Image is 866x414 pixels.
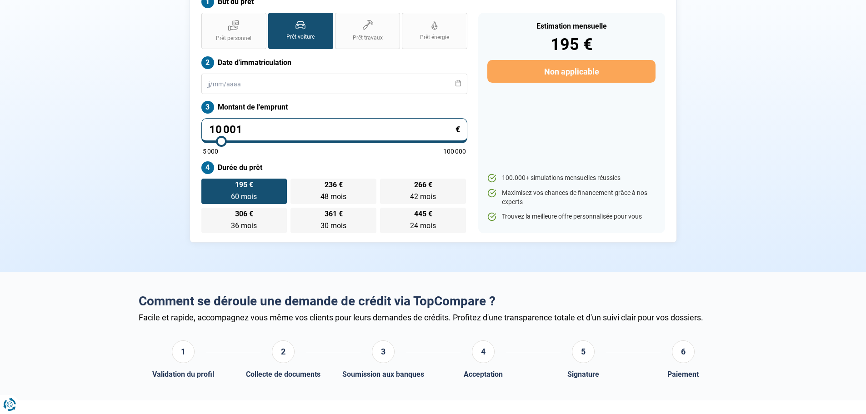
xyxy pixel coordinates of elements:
[203,148,218,155] span: 5 000
[410,221,436,230] span: 24 mois
[410,192,436,201] span: 42 mois
[572,340,595,363] div: 5
[152,370,214,379] div: Validation du profil
[443,148,466,155] span: 100 000
[231,192,257,201] span: 60 mois
[246,370,320,379] div: Collecte de documents
[567,370,599,379] div: Signature
[672,340,695,363] div: 6
[320,192,346,201] span: 48 mois
[201,56,467,69] label: Date d'immatriculation
[235,210,253,218] span: 306 €
[487,60,655,83] button: Non applicable
[472,340,495,363] div: 4
[320,221,346,230] span: 30 mois
[231,221,257,230] span: 36 mois
[487,189,655,206] li: Maximisez vos chances de financement grâce à nos experts
[487,23,655,30] div: Estimation mensuelle
[487,174,655,183] li: 100.000+ simulations mensuelles réussies
[372,340,395,363] div: 3
[414,181,432,189] span: 266 €
[667,370,699,379] div: Paiement
[235,181,253,189] span: 195 €
[172,340,195,363] div: 1
[272,340,295,363] div: 2
[342,370,424,379] div: Soumission aux banques
[487,36,655,53] div: 195 €
[139,313,728,322] div: Facile et rapide, accompagnez vous même vos clients pour leurs demandes de crédits. Profitez d'un...
[325,181,343,189] span: 236 €
[201,101,467,114] label: Montant de l'emprunt
[420,34,449,41] span: Prêt énergie
[487,212,655,221] li: Trouvez la meilleure offre personnalisée pour vous
[201,161,467,174] label: Durée du prêt
[456,125,460,134] span: €
[216,35,251,42] span: Prêt personnel
[286,33,315,41] span: Prêt voiture
[139,294,728,309] h2: Comment se déroule une demande de crédit via TopCompare ?
[353,34,383,42] span: Prêt travaux
[414,210,432,218] span: 445 €
[201,74,467,94] input: jj/mm/aaaa
[325,210,343,218] span: 361 €
[464,370,503,379] div: Acceptation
